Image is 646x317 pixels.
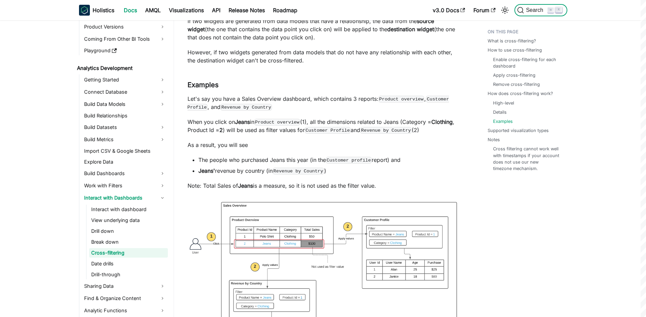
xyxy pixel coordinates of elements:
a: Notes [488,136,500,143]
a: Docs [120,5,141,16]
a: Work with Filters [82,180,168,191]
a: How to use cross-filtering [488,47,542,53]
li: revenue by country (in ) [198,167,461,175]
img: Holistics [79,5,90,16]
a: Analytics Development [75,63,168,73]
b: Holistics [93,6,114,14]
code: Customer Profile [305,127,351,134]
strong: Jeans' [198,167,215,174]
a: Supported visualization types [488,127,549,134]
span: Search [524,7,547,13]
a: Date drills [89,259,168,268]
p: Let's say you have a Sales Overview dashboard, which contains 3 reports: , , and [188,95,461,111]
a: Release Notes [224,5,269,16]
a: Playground [82,46,168,55]
a: Analytic Functions [82,305,168,316]
strong: Jeans [235,118,250,125]
a: Explore Data [82,157,168,167]
code: Customer profile [326,157,372,164]
kbd: ⌘ [547,7,554,13]
a: Product Versions [82,21,168,32]
a: Apply cross-filtering [493,72,535,78]
p: When you click on in (1), all the dimensions related to Jeans (Category = , Product Id = ) will b... [188,118,461,134]
a: Coming From Other BI Tools [82,34,168,44]
a: Getting Started [82,74,168,85]
a: Details [493,109,507,115]
strong: 2 [219,127,223,133]
p: If two widgets are generated from data models that have a relationship, the data from the (the on... [188,17,461,41]
button: Search (Command+K) [514,4,567,16]
a: v3.0 Docs [429,5,469,16]
strong: destination widget [387,26,434,33]
a: Examples [493,118,513,125]
a: Drill-through [89,270,168,279]
button: Switch between dark and light mode (currently light mode) [500,5,510,16]
a: Connect Database [82,87,168,97]
h3: Examples [188,81,461,89]
code: Revenue by Country [273,168,324,174]
a: Enable cross-filtering for each dashboard [493,56,561,69]
p: However, if two widgets generated from data models that do not have any relationship with each ot... [188,48,461,64]
a: Visualizations [165,5,208,16]
a: Roadmap [269,5,301,16]
strong: Jeans [238,182,253,189]
a: High-level [493,100,514,106]
kbd: K [555,7,562,13]
code: Revenue by Country [360,127,412,134]
a: Interact with dashboard [89,205,168,214]
a: Sharing Data [82,281,168,292]
nav: Docs sidebar [72,20,174,317]
a: Build Data Models [82,99,168,110]
a: HolisticsHolistics [79,5,114,16]
a: Build Relationships [82,111,168,120]
a: Drill down [89,226,168,236]
li: The people who purchased Jeans this year (in the report) and [198,156,461,164]
a: Build Dashboards [82,168,168,179]
code: Revenue by Country [220,104,272,111]
a: Cross filtering cannot work well with timestamps if your account does not use our new timezone me... [493,146,561,172]
a: What is cross-filtering? [488,38,536,44]
a: Import CSV & Google Sheets [82,146,168,156]
a: Cross-filtering [89,248,168,258]
a: Forum [469,5,500,16]
a: Interact with Dashboards [82,192,168,203]
a: Break down [89,237,168,247]
a: AMQL [141,5,165,16]
a: Build Metrics [82,134,168,145]
a: Build Datasets [82,122,168,133]
code: Product overview [254,119,300,126]
a: API [208,5,224,16]
a: View underlying data [89,216,168,225]
a: Remove cross-filtering [493,81,540,88]
a: How does cross-filtering work? [488,90,553,97]
p: As a result, you will see [188,141,461,149]
strong: Clothing [431,118,453,125]
code: Product overview [378,96,425,102]
p: Note: Total Sales of is a measure, so it is not used as the filter value. [188,182,461,190]
a: Find & Organize Content [82,293,168,304]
